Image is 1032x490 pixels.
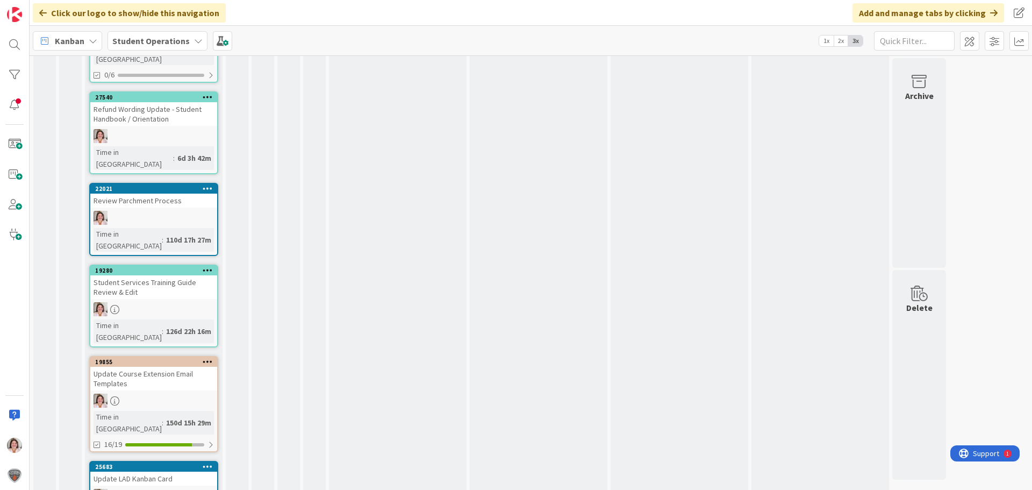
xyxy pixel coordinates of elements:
[90,462,217,472] div: 25683
[95,267,217,274] div: 19280
[90,462,217,486] div: 25683Update LAD Kanban Card
[162,417,163,429] span: :
[162,325,163,337] span: :
[94,146,173,170] div: Time in [GEOGRAPHIC_DATA]
[90,93,217,102] div: 27540
[94,211,107,225] img: EW
[848,35,863,46] span: 3x
[90,211,217,225] div: EW
[94,394,107,408] img: EW
[90,266,217,299] div: 19280Student Services Training Guide Review & Edit
[23,2,49,15] span: Support
[94,411,162,435] div: Time in [GEOGRAPHIC_DATA]
[95,94,217,101] div: 27540
[56,4,59,13] div: 1
[834,35,848,46] span: 2x
[175,152,214,164] div: 6d 3h 42m
[90,394,217,408] div: EW
[89,183,218,256] a: 22021Review Parchment ProcessEWTime in [GEOGRAPHIC_DATA]:110d 17h 27m
[104,69,114,81] span: 0/6
[94,302,107,316] img: EW
[90,302,217,316] div: EW
[852,3,1004,23] div: Add and manage tabs by clicking
[163,234,214,246] div: 110d 17h 27m
[90,102,217,126] div: Refund Wording Update - Student Handbook / Orientation
[94,319,162,343] div: Time in [GEOGRAPHIC_DATA]
[90,357,217,367] div: 19855
[94,228,162,252] div: Time in [GEOGRAPHIC_DATA]
[7,7,22,22] img: Visit kanbanzone.com
[90,184,217,194] div: 22021
[819,35,834,46] span: 1x
[163,417,214,429] div: 150d 15h 29m
[162,234,163,246] span: :
[90,275,217,299] div: Student Services Training Guide Review & Edit
[874,31,955,51] input: Quick Filter...
[173,152,175,164] span: :
[95,358,217,366] div: 19855
[90,367,217,390] div: Update Course Extension Email Templates
[55,34,84,47] span: Kanban
[90,184,217,208] div: 22021Review Parchment Process
[90,266,217,275] div: 19280
[33,3,226,23] div: Click our logo to show/hide this navigation
[89,356,218,452] a: 19855Update Course Extension Email TemplatesEWTime in [GEOGRAPHIC_DATA]:150d 15h 29m16/19
[7,468,22,483] img: avatar
[95,463,217,471] div: 25683
[90,472,217,486] div: Update LAD Kanban Card
[905,89,934,102] div: Archive
[163,325,214,337] div: 126d 22h 16m
[90,357,217,390] div: 19855Update Course Extension Email Templates
[7,438,22,453] img: EW
[94,129,107,143] img: EW
[90,93,217,126] div: 27540Refund Wording Update - Student Handbook / Orientation
[89,265,218,347] a: 19280Student Services Training Guide Review & EditEWTime in [GEOGRAPHIC_DATA]:126d 22h 16m
[90,129,217,143] div: EW
[104,439,122,450] span: 16/19
[112,35,190,46] b: Student Operations
[90,194,217,208] div: Review Parchment Process
[906,301,933,314] div: Delete
[89,91,218,174] a: 27540Refund Wording Update - Student Handbook / OrientationEWTime in [GEOGRAPHIC_DATA]:6d 3h 42m
[95,185,217,193] div: 22021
